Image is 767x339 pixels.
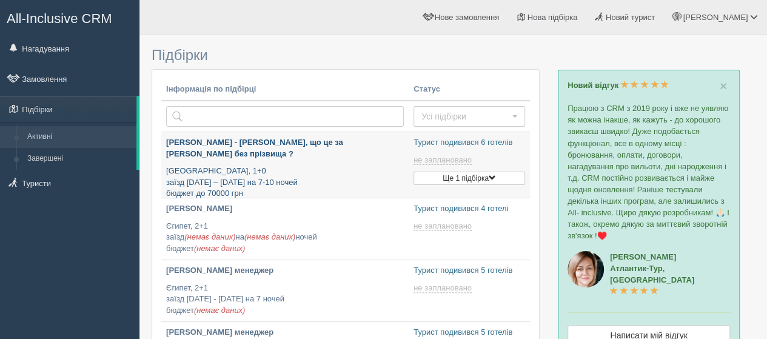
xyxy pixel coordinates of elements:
[166,283,404,317] p: Єгипет, 2+1 заїзд [DATE] - [DATE] на 7 ночей бюджет
[568,251,604,287] img: aicrm_2143.jpg
[166,137,404,159] p: [PERSON_NAME] - [PERSON_NAME], що це за [PERSON_NAME] без прізвища ?
[22,126,136,148] a: Активні
[22,148,136,170] a: Завершені
[610,252,694,296] a: [PERSON_NAME]Атлантик-Тур, [GEOGRAPHIC_DATA]
[414,265,525,277] p: Турист подивився 5 готелів
[161,79,409,101] th: Інформація по підбірці
[7,11,112,26] span: All-Inclusive CRM
[414,283,474,293] a: не заплановано
[421,110,509,123] span: Усі підбірки
[414,172,525,185] button: Ще 1 підбірка
[414,203,525,215] p: Турист подивився 4 готелі
[152,47,208,63] span: Підбірки
[166,203,404,215] p: [PERSON_NAME]
[414,155,472,165] span: не заплановано
[435,13,499,22] span: Нове замовлення
[414,137,525,149] p: Турист подивився 6 готелів
[161,260,409,321] a: [PERSON_NAME] менеджер Єгипет, 2+1заїзд [DATE] - [DATE] на 7 ночейбюджет(немає даних)
[194,244,245,253] span: (немає даних)
[184,232,235,241] span: (немає даних)
[720,79,727,92] button: Close
[720,79,727,93] span: ×
[244,232,295,241] span: (немає даних)
[166,166,404,200] p: [GEOGRAPHIC_DATA], 1+0 заїзд [DATE] – [DATE] на 7-10 ночей бюджет до 70000 грн
[414,327,525,338] p: Турист подивився 5 готелів
[166,106,404,127] input: Пошук за країною або туристом
[409,79,530,101] th: Статус
[161,132,409,198] a: [PERSON_NAME] - [PERSON_NAME], що це за [PERSON_NAME] без прізвища ? [GEOGRAPHIC_DATA], 1+0заїзд ...
[414,106,525,127] button: Усі підбірки
[414,155,474,165] a: не заплановано
[683,13,748,22] span: [PERSON_NAME]
[414,283,472,293] span: не заплановано
[568,81,669,90] a: Новий відгук
[414,221,474,231] a: не заплановано
[166,327,404,338] p: [PERSON_NAME] менеджер
[161,198,409,260] a: [PERSON_NAME] Єгипет, 2+1заїзд(немає даних)на(немає даних)ночейбюджет(немає даних)
[166,265,404,277] p: [PERSON_NAME] менеджер
[414,221,472,231] span: не заплановано
[194,306,245,315] span: (немає даних)
[166,221,404,255] p: Єгипет, 2+1 заїзд на ночей бюджет
[528,13,578,22] span: Нова підбірка
[606,13,655,22] span: Новий турист
[568,102,730,241] p: Працюю з CRM з 2019 року і вже не уявляю як можна інакше, як кажуть - до хорошого звикаєш швидко!...
[1,1,139,34] a: All-Inclusive CRM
